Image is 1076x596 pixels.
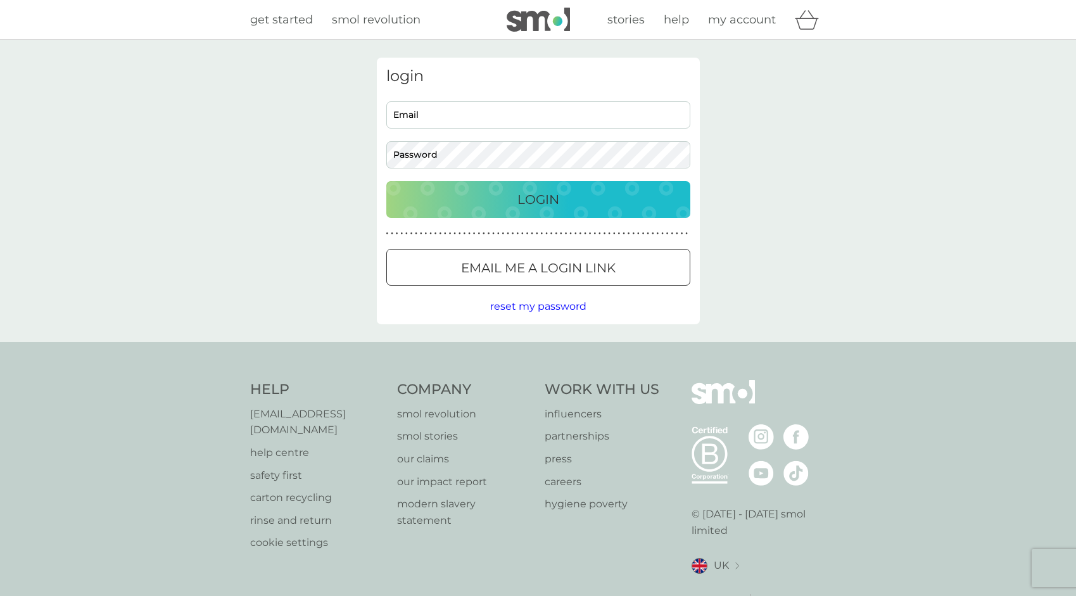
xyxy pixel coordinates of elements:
p: ● [555,231,557,237]
img: visit the smol Facebook page [783,424,809,450]
a: safety first [250,467,385,484]
p: © [DATE] - [DATE] smol limited [692,506,826,538]
p: ● [657,231,659,237]
span: stories [607,13,645,27]
h4: Company [397,380,532,400]
p: ● [386,231,389,237]
p: ● [584,231,586,237]
p: ● [569,231,572,237]
a: smol stories [397,428,532,445]
img: visit the smol Tiktok page [783,460,809,486]
img: UK flag [692,558,707,574]
a: our impact report [397,474,532,490]
p: ● [439,231,441,237]
p: ● [453,231,456,237]
a: carton recycling [250,490,385,506]
a: press [545,451,659,467]
p: ● [516,231,519,237]
p: ● [560,231,562,237]
p: ● [507,231,509,237]
p: ● [652,231,654,237]
a: smol revolution [397,406,532,422]
button: Email me a login link [386,249,690,286]
a: careers [545,474,659,490]
p: [EMAIL_ADDRESS][DOMAIN_NAME] [250,406,385,438]
p: ● [396,231,398,237]
a: help centre [250,445,385,461]
p: ● [410,231,413,237]
a: stories [607,11,645,29]
p: ● [642,231,645,237]
button: reset my password [490,298,586,315]
p: ● [671,231,673,237]
p: ● [464,231,466,237]
a: smol revolution [332,11,421,29]
a: my account [708,11,776,29]
p: ● [449,231,452,237]
p: ● [598,231,601,237]
p: ● [478,231,480,237]
p: ● [531,231,533,237]
p: ● [623,231,625,237]
p: ● [473,231,476,237]
span: help [664,13,689,27]
p: ● [497,231,500,237]
span: my account [708,13,776,27]
p: ● [608,231,611,237]
p: ● [512,231,514,237]
img: visit the smol Youtube page [749,460,774,486]
p: ● [391,231,393,237]
p: ● [579,231,582,237]
p: ● [545,231,548,237]
a: partnerships [545,428,659,445]
p: Email me a login link [461,258,616,278]
h3: login [386,67,690,86]
p: ● [676,231,678,237]
p: ● [628,231,630,237]
p: ● [483,231,485,237]
p: ● [685,231,688,237]
p: ● [468,231,471,237]
a: help [664,11,689,29]
p: ● [647,231,649,237]
p: ● [565,231,567,237]
a: hygiene poverty [545,496,659,512]
p: ● [618,231,621,237]
button: Login [386,181,690,218]
p: ● [632,231,635,237]
p: ● [405,231,408,237]
p: modern slavery statement [397,496,532,528]
a: cookie settings [250,535,385,551]
p: ● [444,231,446,237]
p: ● [589,231,592,237]
span: reset my password [490,300,586,312]
a: rinse and return [250,512,385,529]
p: ● [492,231,495,237]
p: ● [604,231,606,237]
img: smol [507,8,570,32]
p: ● [550,231,553,237]
h4: Help [250,380,385,400]
p: ● [637,231,640,237]
a: our claims [397,451,532,467]
h4: Work With Us [545,380,659,400]
p: ● [415,231,417,237]
a: influencers [545,406,659,422]
span: smol revolution [332,13,421,27]
p: ● [502,231,505,237]
img: visit the smol Instagram page [749,424,774,450]
p: ● [488,231,490,237]
p: Login [517,189,559,210]
span: get started [250,13,313,27]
